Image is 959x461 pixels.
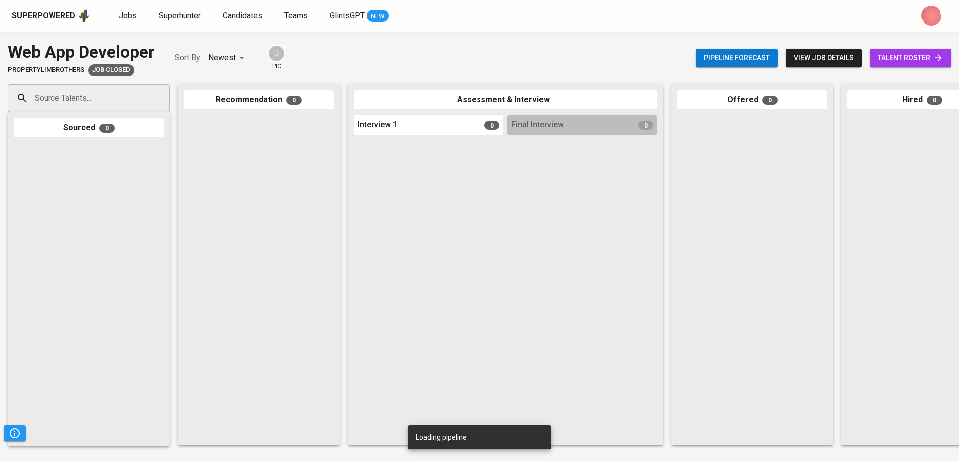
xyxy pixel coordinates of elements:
[159,11,201,20] span: Superhunter
[159,10,203,22] a: Superhunter
[284,11,308,20] span: Teams
[119,10,139,22] a: Jobs
[268,45,285,62] div: J
[99,124,115,133] span: 0
[367,11,389,21] span: NEW
[878,52,943,64] span: talent roster
[77,8,91,23] img: app logo
[14,118,164,138] div: Sourced
[208,52,236,64] p: Newest
[268,45,285,71] div: pic
[12,8,91,23] a: Superpoweredapp logo
[286,96,302,105] span: 0
[354,90,657,110] div: Assessment & Interview
[358,119,397,131] span: Interview 1
[330,10,389,22] a: GlintsGPT NEW
[88,64,134,76] div: Job already placed by Glints
[762,96,778,105] span: 0
[416,428,467,446] div: Loading pipeline
[8,40,155,64] div: Web App Developer
[870,49,951,67] a: talent roster
[786,49,862,67] button: view job details
[88,65,134,75] span: Job Closed
[696,49,778,67] button: Pipeline forecast
[184,90,334,110] div: Recommendation
[330,11,365,20] span: GlintsGPT
[511,119,564,131] span: Final Interview
[164,97,166,99] button: Open
[175,52,200,64] p: Sort By
[638,121,653,130] span: 0
[794,52,854,64] span: view job details
[12,10,75,22] div: Superpowered
[927,96,942,105] span: 0
[284,10,310,22] a: Teams
[223,10,264,22] a: Candidates
[921,6,941,26] img: dwi.nugrahini@glints.com
[223,11,262,20] span: Candidates
[119,11,137,20] span: Jobs
[677,90,827,110] div: Offered
[704,52,770,64] span: Pipeline forecast
[484,121,499,130] span: 0
[8,65,84,75] span: PropertyLimBrothers
[4,425,26,441] button: Pipeline Triggers
[208,49,248,67] div: Newest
